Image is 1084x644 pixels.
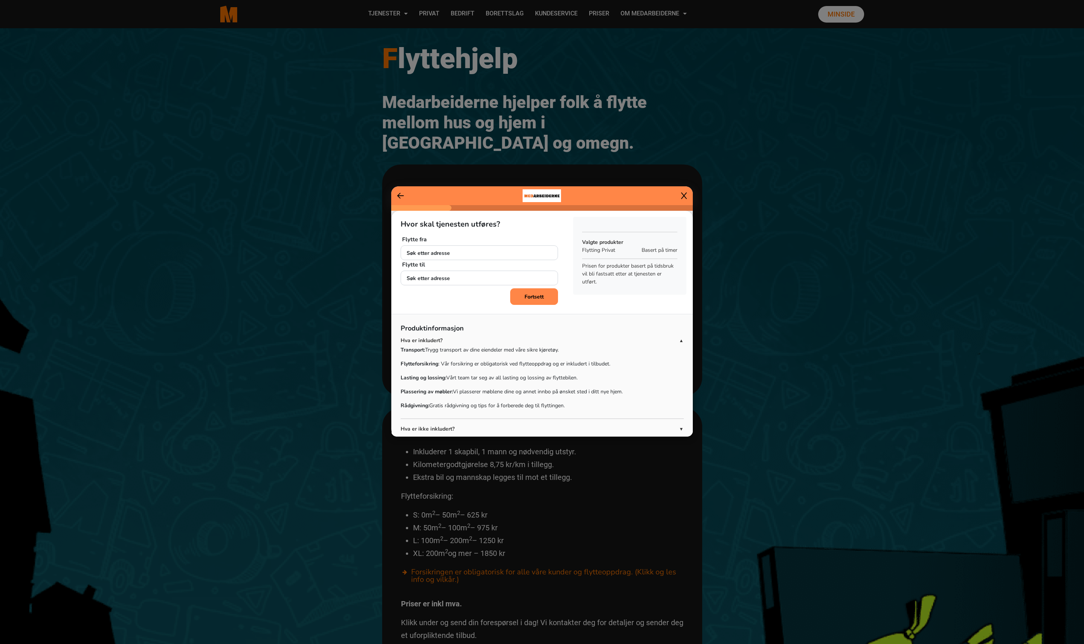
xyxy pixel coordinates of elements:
p: Vi plasserer møblene dine og annet innbo på ønsket sted i ditt nye hjem. [401,388,684,396]
p: Vårt team tar seg av all lasting og lossing av flyttebilen. [401,374,684,382]
strong: Transport: [401,346,425,353]
p: Prisen for produkter basert på tidsbruk vil bli fastsatt etter at tjenesten er utført. [582,262,677,286]
span: ▼ [679,426,684,432]
input: Søk... [401,245,558,260]
b: Valgte produkter [582,239,623,246]
strong: Lasting og lossing: [401,374,446,381]
button: Fortsett [510,288,558,305]
strong: Flytteforsikring [401,360,438,367]
p: Hva er ikke inkludert? [401,425,679,433]
p: Produktinformasjon [401,323,684,336]
p: Gratis rådgivning og tips for å forberede deg til flyttingen. [401,402,684,410]
span: ▲ [679,337,684,344]
span: Basert på timer [642,246,677,254]
p: : Vår forsikring er obligatorisk ved flytteoppdrag og er inkludert i tilbudet. [401,360,684,368]
h5: Hvor skal tjenesten utføres? [401,220,558,229]
p: Trygg transport av dine eiendeler med våre sikre kjøretøy. [401,346,684,354]
b: Fortsett [524,293,544,300]
img: bacdd172-0455-430b-bf8f-cf411a8648e0 [523,186,561,205]
input: Søk... [401,271,558,285]
strong: Rådgivning: [401,402,429,409]
p: Flytting Privat [582,246,638,254]
strong: Plassering av møbler: [401,388,453,395]
b: Flytte fra [402,236,427,243]
b: Flytte til [402,261,425,268]
p: Hva er inkludert? [401,336,679,344]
